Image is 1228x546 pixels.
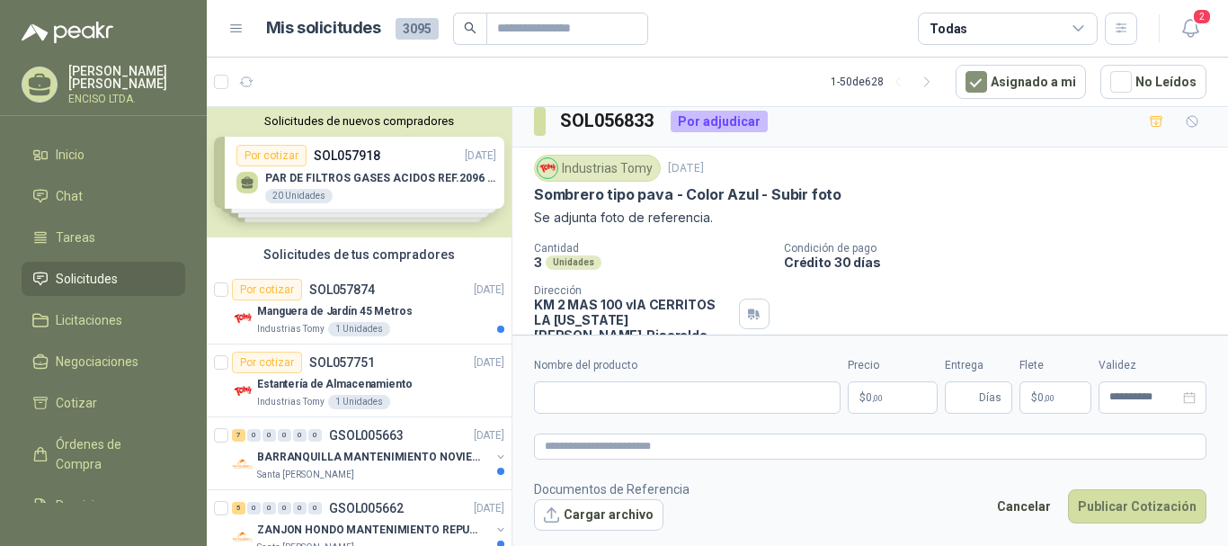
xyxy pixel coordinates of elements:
[22,303,185,337] a: Licitaciones
[278,429,291,442] div: 0
[534,357,841,374] label: Nombre del producto
[538,158,557,178] img: Company Logo
[979,382,1001,413] span: Días
[56,496,122,515] span: Remisiones
[22,488,185,523] a: Remisiones
[987,489,1061,524] button: Cancelar
[308,502,322,515] div: 0
[56,145,85,165] span: Inicio
[1044,393,1054,403] span: ,00
[257,522,481,539] p: ZANJON HONDO MANTENIMIENTO REPUESTOS
[257,322,325,336] p: Industrias Tomy
[22,262,185,296] a: Solicitudes
[22,386,185,420] a: Cotizar
[257,468,354,482] p: Santa [PERSON_NAME]
[257,449,481,466] p: BARRANQUILLA MANTENIMIENTO NOVIEMBRE
[232,380,254,402] img: Company Logo
[257,303,413,320] p: Manguera de Jardín 45 Metros
[263,429,276,442] div: 0
[22,179,185,213] a: Chat
[1019,381,1091,414] p: $ 0,00
[232,308,254,329] img: Company Logo
[329,429,404,442] p: GSOL005663
[214,114,504,128] button: Solicitudes de nuevos compradores
[534,297,732,343] p: KM 2 MAS 100 vIA CERRITOS LA [US_STATE] [PERSON_NAME] , Risaralda
[232,352,302,373] div: Por cotizar
[22,427,185,481] a: Órdenes de Compra
[328,322,390,336] div: 1 Unidades
[534,499,663,532] button: Cargar archivo
[1174,13,1206,45] button: 2
[247,429,261,442] div: 0
[232,502,245,515] div: 5
[257,395,325,409] p: Industrias Tomy
[56,434,168,474] span: Órdenes de Compra
[872,393,883,403] span: ,00
[22,22,113,43] img: Logo peakr
[1068,489,1206,524] button: Publicar Cotización
[309,356,375,369] p: SOL057751
[22,345,185,379] a: Negociaciones
[534,242,770,255] p: Cantidad
[1099,357,1206,374] label: Validez
[831,67,941,96] div: 1 - 50 de 628
[56,186,83,206] span: Chat
[534,479,690,499] p: Documentos de Referencia
[257,376,413,393] p: Estantería de Almacenamiento
[396,18,439,40] span: 3095
[308,429,322,442] div: 0
[534,255,542,270] p: 3
[1037,392,1054,403] span: 0
[293,429,307,442] div: 0
[668,160,704,177] p: [DATE]
[474,500,504,517] p: [DATE]
[232,425,508,482] a: 7 0 0 0 0 0 GSOL005663[DATE] Company LogoBARRANQUILLA MANTENIMIENTO NOVIEMBRESanta [PERSON_NAME]
[866,392,883,403] span: 0
[534,284,732,297] p: Dirección
[56,393,97,413] span: Cotizar
[1031,392,1037,403] span: $
[68,65,185,90] p: [PERSON_NAME] [PERSON_NAME]
[247,502,261,515] div: 0
[56,228,95,247] span: Tareas
[474,354,504,371] p: [DATE]
[534,155,661,182] div: Industrias Tomy
[1192,8,1212,25] span: 2
[474,427,504,444] p: [DATE]
[22,138,185,172] a: Inicio
[945,357,1012,374] label: Entrega
[232,279,302,300] div: Por cotizar
[671,111,768,132] div: Por adjudicar
[278,502,291,515] div: 0
[930,19,967,39] div: Todas
[464,22,476,34] span: search
[956,65,1086,99] button: Asignado a mi
[474,282,504,299] p: [DATE]
[784,242,1221,255] p: Condición de pago
[207,345,512,417] a: Por cotizarSOL057751[DATE] Company LogoEstantería de AlmacenamientoIndustrias Tomy1 Unidades
[1100,65,1206,99] button: No Leídos
[534,185,841,204] p: Sombrero tipo pava - Color Azul - Subir foto
[848,381,938,414] p: $0,00
[56,269,118,289] span: Solicitudes
[784,255,1221,270] p: Crédito 30 días
[207,272,512,345] a: Por cotizarSOL057874[DATE] Company LogoManguera de Jardín 45 MetrosIndustrias Tomy1 Unidades
[263,502,276,515] div: 0
[293,502,307,515] div: 0
[68,94,185,104] p: ENCISO LTDA.
[232,429,245,442] div: 7
[328,395,390,409] div: 1 Unidades
[22,220,185,255] a: Tareas
[1019,357,1091,374] label: Flete
[329,502,404,515] p: GSOL005662
[534,208,1206,228] p: Se adjunta foto de referencia.
[560,107,656,135] h3: SOL056833
[207,107,512,237] div: Solicitudes de nuevos compradoresPor cotizarSOL057918[DATE] PAR DE FILTROS GASES ACIDOS REF.2096 ...
[232,453,254,475] img: Company Logo
[266,15,381,41] h1: Mis solicitudes
[56,352,138,371] span: Negociaciones
[309,283,375,296] p: SOL057874
[546,255,601,270] div: Unidades
[207,237,512,272] div: Solicitudes de tus compradores
[848,357,938,374] label: Precio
